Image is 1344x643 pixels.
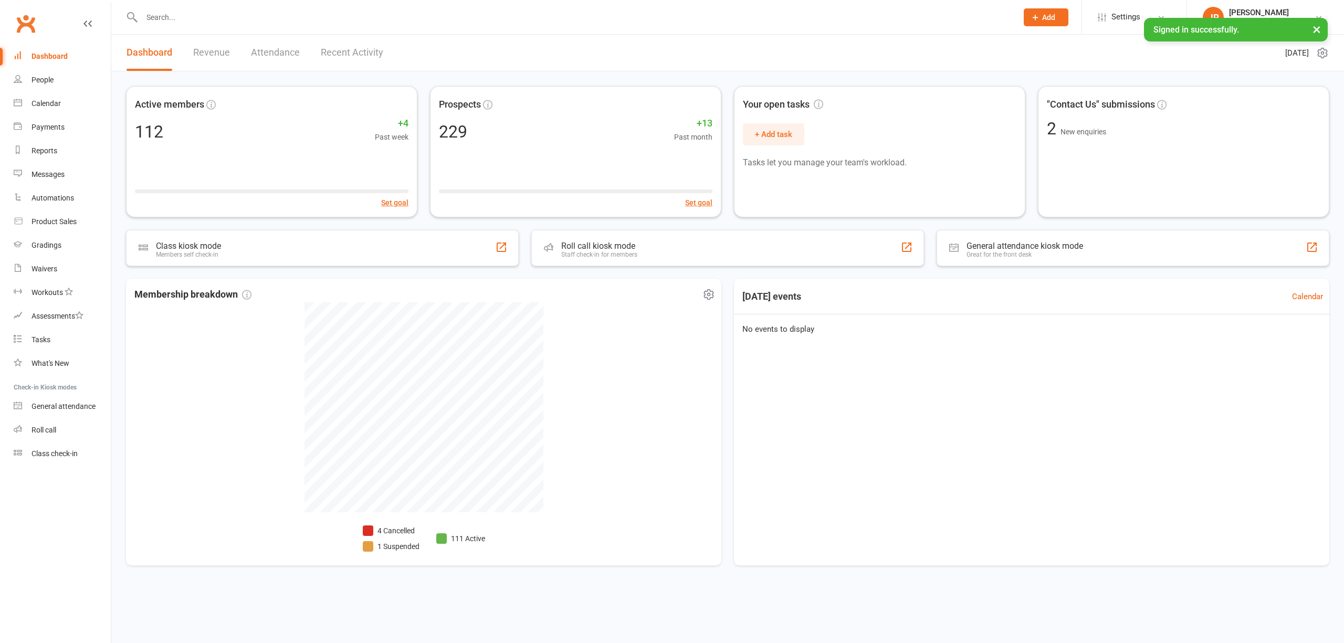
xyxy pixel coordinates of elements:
div: General attendance [31,402,96,410]
div: [PERSON_NAME] [1229,8,1289,17]
a: Recent Activity [321,35,383,71]
button: Add [1024,8,1068,26]
a: Calendar [14,92,111,115]
span: 2 [1047,119,1060,139]
a: Workouts [14,281,111,304]
div: Staff check-in for members [561,251,637,258]
a: Class kiosk mode [14,442,111,466]
div: JP [1203,7,1224,28]
input: Search... [139,10,1010,25]
a: Calendar [1292,290,1323,303]
div: Waivers [31,265,57,273]
span: "Contact Us" submissions [1047,97,1155,112]
div: Dashboard [31,52,68,60]
span: [DATE] [1285,47,1309,59]
div: Assessments [31,312,83,320]
span: Past month [674,131,712,143]
button: + Add task [743,123,804,145]
span: Add [1042,13,1055,22]
div: What's New [31,359,69,367]
div: General attendance kiosk mode [967,241,1083,251]
a: Assessments [14,304,111,328]
div: Roll call kiosk mode [561,241,637,251]
a: What's New [14,352,111,375]
a: Roll call [14,418,111,442]
div: Gradings [31,241,61,249]
a: Waivers [14,257,111,281]
div: Automations [31,194,74,202]
a: General attendance kiosk mode [14,395,111,418]
div: Product Sales [31,217,77,226]
a: Attendance [251,35,300,71]
button: × [1307,18,1326,40]
a: People [14,68,111,92]
button: Set goal [685,197,712,208]
div: Members self check-in [156,251,221,258]
li: 111 Active [436,533,485,544]
span: +13 [674,116,712,131]
div: Calendar [31,99,61,108]
span: Past week [375,131,408,143]
div: Class kiosk mode [156,241,221,251]
a: Tasks [14,328,111,352]
a: Automations [14,186,111,210]
div: Workouts [31,288,63,297]
span: New enquiries [1060,128,1106,136]
div: Payments [31,123,65,131]
div: Platinum Jiu Jitsu [1229,17,1289,27]
h3: [DATE] events [734,287,810,306]
a: Dashboard [14,45,111,68]
div: Great for the front desk [967,251,1083,258]
a: Clubworx [13,10,39,37]
div: Tasks [31,335,50,344]
div: 229 [439,123,467,140]
li: 1 Suspended [363,541,419,552]
a: Payments [14,115,111,139]
a: Gradings [14,234,111,257]
span: Membership breakdown [134,287,251,302]
div: Reports [31,146,57,155]
div: Roll call [31,426,56,434]
a: Dashboard [127,35,172,71]
div: Class check-in [31,449,78,458]
div: People [31,76,54,84]
div: Messages [31,170,65,178]
span: Signed in successfully. [1153,25,1239,35]
span: Your open tasks [743,97,823,112]
a: Messages [14,163,111,186]
p: Tasks let you manage your team's workload. [743,156,1016,170]
span: Active members [135,97,204,112]
div: No events to display [730,314,1333,344]
button: Set goal [381,197,408,208]
li: 4 Cancelled [363,525,419,536]
span: Settings [1111,5,1140,29]
a: Revenue [193,35,230,71]
a: Reports [14,139,111,163]
div: 112 [135,123,163,140]
a: Product Sales [14,210,111,234]
span: Prospects [439,97,481,112]
span: +4 [375,116,408,131]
